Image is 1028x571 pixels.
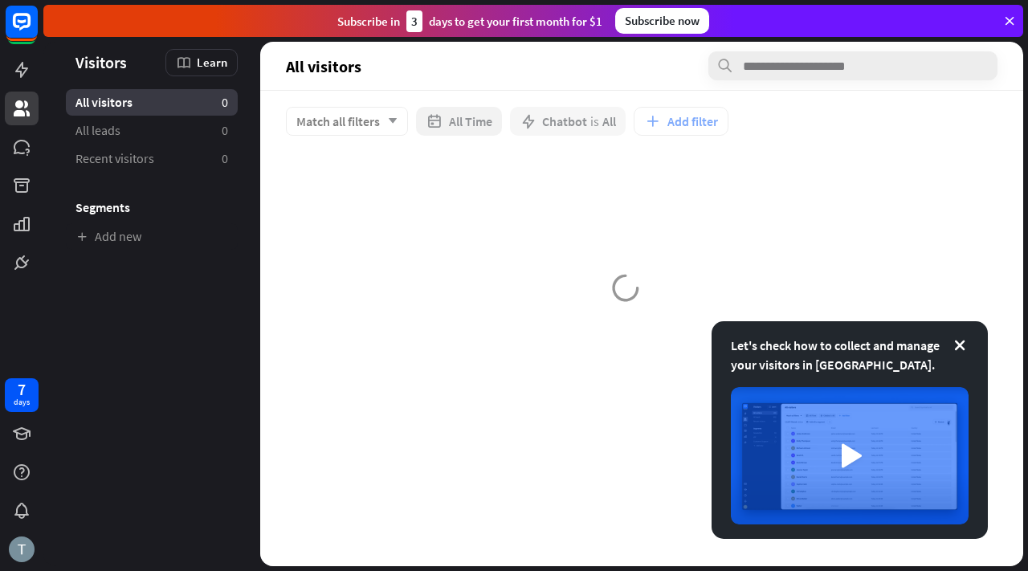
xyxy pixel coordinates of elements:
span: Learn [197,55,227,70]
span: All visitors [286,57,361,75]
aside: 0 [222,122,228,139]
aside: 0 [222,94,228,111]
div: Let's check how to collect and manage your visitors in [GEOGRAPHIC_DATA]. [731,336,969,374]
span: All leads [75,122,120,139]
div: 3 [406,10,422,32]
aside: 0 [222,150,228,167]
button: Open LiveChat chat widget [13,6,61,55]
h3: Segments [66,199,238,215]
a: Add new [66,223,238,250]
span: All visitors [75,94,133,111]
a: Recent visitors 0 [66,145,238,172]
span: Recent visitors [75,150,154,167]
img: image [731,387,969,524]
a: All leads 0 [66,117,238,144]
div: Subscribe now [615,8,709,34]
div: days [14,397,30,408]
a: 7 days [5,378,39,412]
div: Subscribe in days to get your first month for $1 [337,10,602,32]
span: Visitors [75,53,127,71]
div: 7 [18,382,26,397]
